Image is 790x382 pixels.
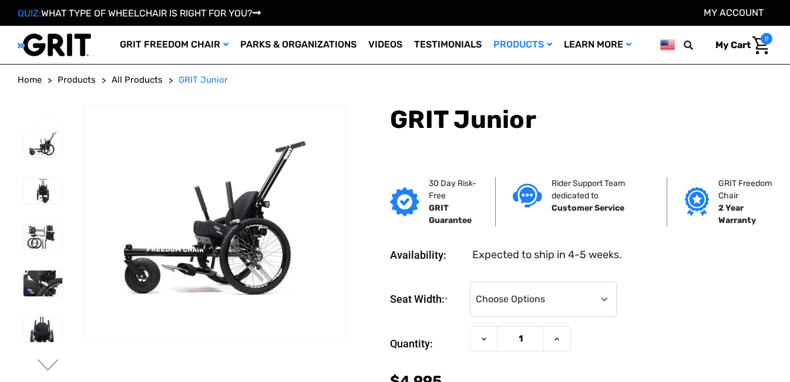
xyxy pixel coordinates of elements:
[390,282,464,317] label: Seat Width:
[234,26,362,64] a: Parks & Organizations
[112,75,163,85] span: All Products
[23,271,62,296] img: GRIT Junior: close up of child-sized GRIT wheelchair with Invacare Matrx seat, levers, and wheels
[18,8,41,19] span: QUIZ:
[36,359,60,373] button: Go to slide 2 of 3
[390,187,419,217] img: GRIT Guarantee
[488,26,558,64] a: Products
[472,247,622,263] dd: Expected to ship in 4-5 weeks.
[23,317,62,343] img: GRIT Junior: close up front view of pediatric GRIT wheelchair with Invacare Matrx seat, levers, m...
[23,224,62,250] img: GRIT Junior: disassembled child-specific GRIT Freedom Chair model with seatback, push handles, fo...
[552,177,648,202] p: Rider Support Team dedicated to
[552,203,624,213] strong: Customer Service
[429,203,472,225] strong: GRIT Guarantee
[718,177,776,202] p: GRIT Freedom Chair
[390,326,464,361] label: Quantity:
[36,110,60,124] button: Go to slide 3 of 3
[18,75,42,85] span: Home
[58,73,96,87] a: Products
[390,105,772,134] h1: GRIT Junior
[408,26,488,64] a: Testimonials
[718,203,756,225] strong: 2 Year Warranty
[761,33,772,45] span: 0
[707,33,772,58] a: Cart with 0 items
[429,177,478,202] p: 30 Day Risk-Free
[558,26,637,64] a: Learn More
[362,26,408,64] a: Videos
[23,178,62,204] img: GRIT Junior: front view of kid-sized model of GRIT Freedom Chair all terrain wheelchair
[23,131,62,157] img: GRIT Junior: GRIT Freedom Chair all terrain wheelchair engineered specifically for kids
[179,73,228,87] a: GRIT Junior
[114,26,234,64] a: GRIT Freedom Chair
[18,73,772,87] nav: Breadcrumb
[685,187,709,217] img: Grit freedom
[179,75,228,85] span: GRIT Junior
[513,184,542,208] img: Customer service
[18,73,42,87] a: Home
[704,7,764,18] a: Account
[752,36,769,55] img: Cart
[18,33,91,57] img: GRIT All-Terrain Wheelchair and Mobility Equipment
[390,247,464,263] dt: Availability:
[84,134,345,309] img: GRIT Junior: GRIT Freedom Chair all terrain wheelchair engineered specifically for kids
[58,75,96,85] span: Products
[18,8,261,19] a: QUIZ:WHAT TYPE OF WHEELCHAIR IS RIGHT FOR YOU?
[660,38,675,52] img: us.png
[689,33,707,58] input: Search
[715,39,751,50] span: My Cart
[112,73,163,87] a: All Products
